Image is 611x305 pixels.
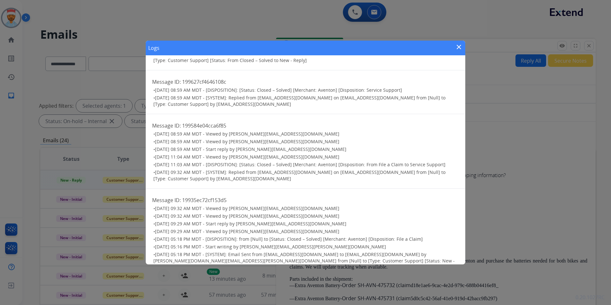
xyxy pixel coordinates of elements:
[155,131,339,137] span: [DATE] 08:59 AM MDT - Viewed by [PERSON_NAME][EMAIL_ADDRESS][DOMAIN_NAME]
[153,221,459,227] h3: •
[155,213,339,219] span: [DATE] 09:32 AM MDT - Viewed by [PERSON_NAME][EMAIL_ADDRESS][DOMAIN_NAME]
[153,138,459,145] h3: •
[155,146,346,152] span: [DATE] 08:59 AM MDT - Start reply by [PERSON_NAME][EMAIL_ADDRESS][DOMAIN_NAME]
[148,44,159,52] h1: Logs
[576,293,605,301] p: 0.20.1027RC
[155,87,402,93] span: [DATE] 08:59 AM MDT - [DISPOSITION]: [Status: Closed – Solved] [Merchant: Aventon] [Disposition: ...
[155,236,423,242] span: [DATE] 05:18 PM MDT - [DISPOSITION]: from [Null] to [Status: Closed – Solved] [Merchant: Aventon]...
[153,87,459,93] h3: •
[153,251,459,270] h3: •
[153,146,459,152] h3: •
[153,154,459,160] h3: •
[155,228,339,234] span: [DATE] 09:29 AM MDT - Viewed by [PERSON_NAME][EMAIL_ADDRESS][DOMAIN_NAME]
[153,95,445,107] span: [DATE] 08:59 AM MDT - [SYSTEM]: Replied from [EMAIL_ADDRESS][DOMAIN_NAME] on [EMAIL_ADDRESS][DOMA...
[455,43,463,51] mat-icon: close
[182,78,226,85] span: 199627cf4646108c
[153,244,459,250] h3: •
[155,244,386,250] span: [DATE] 05:16 PM MDT - Start writing by [PERSON_NAME][EMAIL_ADDRESS][PERSON_NAME][DOMAIN_NAME]
[155,161,445,168] span: [DATE] 11:03 AM MDT - [DISPOSITION]: [Status: Closed – Solved] [Merchant: Aventon] [Disposition: ...
[182,197,227,204] span: 19935ec72cf153d5
[155,154,339,160] span: [DATE] 11:04 AM MDT - Viewed by [PERSON_NAME][EMAIL_ADDRESS][DOMAIN_NAME]
[182,122,226,129] span: 199584e04cca6f85
[155,221,346,227] span: [DATE] 09:29 AM MDT - Start reply by [PERSON_NAME][EMAIL_ADDRESS][DOMAIN_NAME]
[153,251,455,270] span: [DATE] 05:18 PM MDT - [SYSTEM]: Email Sent from [EMAIL_ADDRESS][DOMAIN_NAME] to [EMAIL_ADDRESS][D...
[153,95,459,107] h3: •
[152,78,181,85] span: Message ID:
[153,131,459,137] h3: •
[153,169,445,182] span: [DATE] 09:32 AM MDT - [SYSTEM]: Replied from [EMAIL_ADDRESS][DOMAIN_NAME] on [EMAIL_ADDRESS][DOMA...
[153,236,459,242] h3: •
[155,205,339,211] span: [DATE] 09:32 AM MDT - Viewed by [PERSON_NAME][EMAIL_ADDRESS][DOMAIN_NAME]
[153,161,459,168] h3: •
[153,169,459,182] h3: •
[152,197,181,204] span: Message ID:
[153,205,459,212] h3: •
[153,228,459,235] h3: •
[153,213,459,219] h3: •
[152,122,181,129] span: Message ID:
[155,138,339,145] span: [DATE] 08:59 AM MDT - Viewed by [PERSON_NAME][EMAIL_ADDRESS][DOMAIN_NAME]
